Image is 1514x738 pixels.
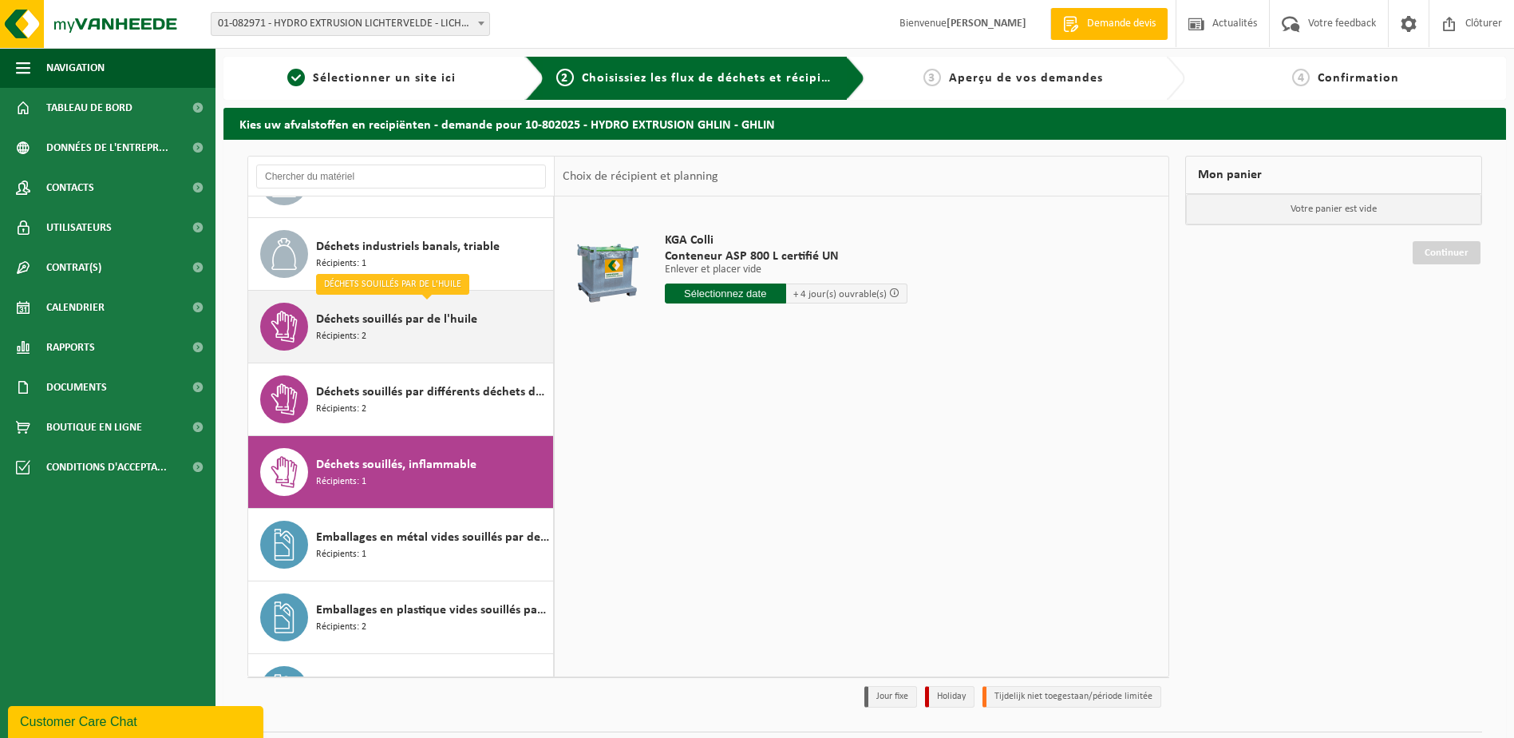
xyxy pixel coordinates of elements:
[1185,156,1482,194] div: Mon panier
[46,367,107,407] span: Documents
[316,310,477,329] span: Déchets souillés par de l'huile
[46,447,167,487] span: Conditions d'accepta...
[316,402,366,417] span: Récipients: 2
[248,363,554,436] button: Déchets souillés par différents déchets dangereux Récipients: 2
[665,232,907,248] span: KGA Colli
[248,654,554,727] button: IBC vide souillé
[316,620,366,635] span: Récipients: 2
[46,327,95,367] span: Rapports
[46,88,132,128] span: Tableau de bord
[316,383,549,402] span: Déchets souillés par différents déchets dangereux
[256,165,546,188] input: Chercher du matériel
[313,72,456,85] span: Sélectionner un site ici
[925,686,974,708] li: Holiday
[8,703,267,738] iframe: chat widget
[1050,8,1168,40] a: Demande devis
[316,455,476,474] span: Déchets souillés, inflammable
[316,256,366,272] span: Récipients: 1
[316,474,366,490] span: Récipients: 1
[923,69,941,86] span: 3
[582,72,848,85] span: Choisissiez les flux de déchets et récipients
[1292,69,1310,86] span: 4
[46,248,101,288] span: Contrat(s)
[223,108,1506,139] h2: Kies uw afvalstoffen en recipiënten - demande pour 10-802025 - HYDRO EXTRUSION GHLIN - GHLIN
[46,48,105,88] span: Navigation
[248,291,554,363] button: Déchets souillés par de l'huile Récipients: 2
[46,128,168,168] span: Données de l'entrepr...
[316,601,549,620] span: Emballages en plastique vides souillés par des substances dangereuses
[793,289,887,300] span: + 4 jour(s) ouvrable(s)
[316,673,397,692] span: IBC vide souillé
[556,69,574,86] span: 2
[211,12,490,36] span: 01-082971 - HYDRO EXTRUSION LICHTERVELDE - LICHTERVELDE
[947,18,1026,30] strong: [PERSON_NAME]
[1318,72,1399,85] span: Confirmation
[316,237,500,256] span: Déchets industriels banals, triable
[248,436,554,509] button: Déchets souillés, inflammable Récipients: 1
[949,72,1103,85] span: Aperçu de vos demandes
[665,264,907,276] p: Enlever et placer vide
[46,168,94,208] span: Contacts
[46,288,105,327] span: Calendrier
[231,69,512,88] a: 1Sélectionner un site ici
[248,509,554,581] button: Emballages en métal vides souillés par des substances dangereuses Récipients: 1
[46,208,112,248] span: Utilisateurs
[665,248,907,264] span: Conteneur ASP 800 L certifié UN
[46,407,142,447] span: Boutique en ligne
[1083,16,1160,32] span: Demande devis
[211,13,489,35] span: 01-082971 - HYDRO EXTRUSION LICHTERVELDE - LICHTERVELDE
[1186,194,1481,224] p: Votre panier est vide
[316,547,366,562] span: Récipients: 1
[248,218,554,291] button: Déchets industriels banals, triable Récipients: 1
[1413,241,1480,264] a: Continuer
[864,686,917,708] li: Jour fixe
[665,284,786,304] input: Sélectionnez date
[316,528,549,547] span: Emballages en métal vides souillés par des substances dangereuses
[316,329,366,344] span: Récipients: 2
[555,157,726,196] div: Choix de récipient et planning
[248,581,554,654] button: Emballages en plastique vides souillés par des substances dangereuses Récipients: 2
[982,686,1161,708] li: Tijdelijk niet toegestaan/période limitée
[287,69,305,86] span: 1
